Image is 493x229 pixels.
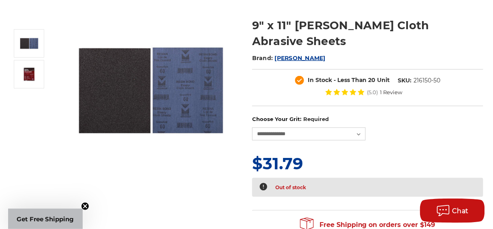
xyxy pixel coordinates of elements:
[252,153,303,173] span: $31.79
[275,182,306,192] p: Out of stock
[8,209,83,229] div: Get Free ShippingClose teaser
[303,116,329,122] small: Required
[252,17,483,49] h1: 9" x 11" [PERSON_NAME] Cloth Abrasive Sheets
[452,207,469,215] span: Chat
[380,90,403,95] span: 1 Review
[420,199,485,223] button: Chat
[369,76,376,84] span: 20
[19,67,39,82] img: Emery Cloth 50 Pack
[334,76,367,84] span: - Less Than
[19,33,39,54] img: 9" x 11" Emery Cloth Sheets
[252,54,273,62] span: Brand:
[377,76,390,84] span: Unit
[70,9,232,171] img: 9" x 11" Emery Cloth Sheets
[17,215,74,223] span: Get Free Shipping
[414,76,441,85] dd: 216150-50
[398,76,412,85] dt: SKU:
[367,90,378,95] span: (5.0)
[252,115,483,123] label: Choose Your Grit:
[308,76,332,84] span: In Stock
[275,54,326,62] a: [PERSON_NAME]
[81,202,89,210] button: Close teaser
